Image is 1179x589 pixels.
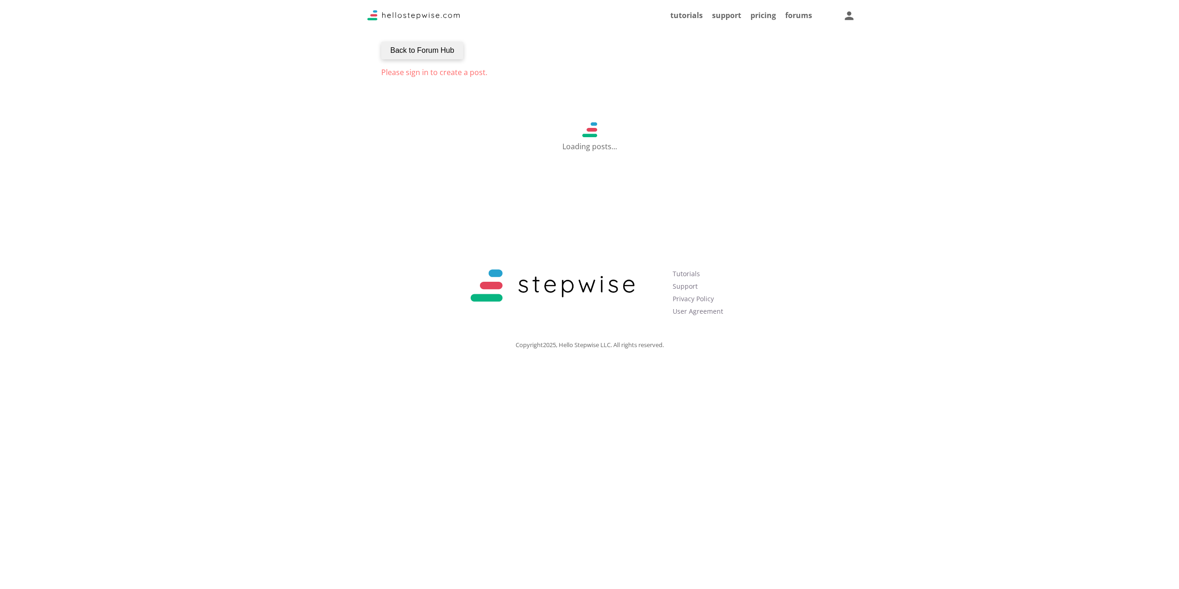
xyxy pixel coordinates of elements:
[673,269,700,278] a: Tutorials
[367,342,812,348] p: Copyright 2025 , Hello Stepwise LLC. All rights reserved.
[673,294,714,303] a: Privacy Policy
[381,69,798,76] p: Please sign in to create a post.
[712,10,741,20] a: support
[562,137,617,150] p: Loading posts...
[450,304,655,314] a: Stepwise
[785,10,812,20] a: forums
[367,10,460,20] img: Logo
[582,122,597,137] img: Loading
[750,10,776,20] a: pricing
[367,13,460,23] a: Stepwise
[450,260,655,311] img: Logo
[381,42,464,59] button: Back to Forum Hub
[673,282,698,291] a: Support
[673,307,723,316] a: User Agreement
[670,10,703,20] a: tutorials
